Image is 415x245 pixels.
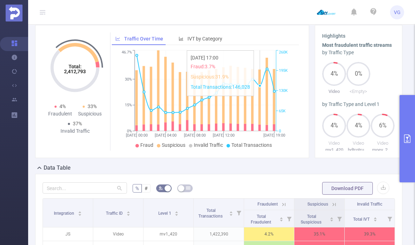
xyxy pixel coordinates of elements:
[322,42,392,48] b: Most fraudulent traffic streams
[371,140,395,147] p: Video
[322,182,373,195] button: Download PDF
[78,213,82,215] i: icon: caret-down
[294,227,344,241] p: 35.1%
[280,219,283,221] i: icon: caret-down
[140,142,153,148] span: Fraud
[257,202,278,207] span: Fraudulent
[124,36,163,42] span: Traffic Over Time
[69,64,82,69] tspan: Total:
[122,50,132,55] tspan: 46.7%
[194,142,223,148] span: Invalid Traffic
[234,199,244,227] i: Filter menu
[135,186,139,191] span: %
[322,88,346,95] p: Video
[301,214,323,225] span: Total Suspicious
[371,123,395,128] span: 6%
[229,210,233,212] i: icon: caret-up
[279,109,286,113] tspan: 65K
[115,36,120,41] i: icon: line-chart
[187,36,222,42] span: IVT by Category
[184,133,206,138] tspan: [DATE] 08:00
[126,213,130,215] i: icon: caret-down
[60,127,90,135] div: Invalid Traffic
[251,214,272,225] span: Total Fraudulent
[45,110,75,118] div: Fraudulent
[263,133,285,138] tspan: [DATE] 19:00
[357,202,382,207] span: Invalid Traffic
[43,227,93,241] p: JS
[126,210,130,214] div: Sort
[330,219,334,221] i: icon: caret-down
[322,123,346,128] span: 4%
[279,68,288,73] tspan: 195K
[59,103,66,109] span: 4%
[78,210,82,212] i: icon: caret-up
[373,219,377,221] i: icon: caret-down
[174,210,179,214] div: Sort
[231,142,272,148] span: Total Transactions
[44,164,71,172] h2: Data Table
[373,216,377,218] i: icon: caret-up
[125,103,132,108] tspan: 15%
[279,50,288,55] tspan: 260K
[229,213,233,215] i: icon: caret-down
[159,186,163,190] i: icon: bg-colors
[345,227,395,241] p: 39.3%
[198,208,224,219] span: Total Transactions
[179,36,184,41] i: icon: bar-chart
[353,217,371,222] span: Total IVT
[346,140,371,147] p: Video
[371,146,395,153] p: moev_2_21
[88,103,97,109] span: 33%
[158,211,172,216] span: Level 1
[322,146,346,153] p: mv1_420
[280,216,283,218] i: icon: caret-up
[93,227,143,241] p: Video
[6,5,23,21] img: Protected Media
[145,186,148,191] span: #
[307,202,328,207] span: Suspicious
[213,133,235,138] tspan: [DATE] 12:00
[73,121,82,126] span: 37%
[346,146,371,153] p: bdtrotru_746
[322,49,395,56] div: by Traffic Type
[279,216,283,220] div: Sort
[75,110,104,118] div: Suspicious
[127,129,132,133] tspan: 0%
[43,182,127,194] input: Search...
[155,133,177,138] tspan: [DATE] 04:00
[350,89,367,94] span: <Empty>
[322,32,395,40] h3: Highlights
[394,5,401,19] span: VG
[373,216,377,220] div: Sort
[125,77,132,82] tspan: 30%
[385,210,395,227] i: Filter menu
[54,211,75,216] span: Integration
[186,186,190,190] i: icon: table
[126,133,148,138] tspan: [DATE] 00:00
[64,69,86,74] tspan: 2,412,793
[284,210,294,227] i: Filter menu
[346,123,370,128] span: 4%
[126,210,130,212] i: icon: caret-up
[322,101,395,108] div: by Traffic Type and Level 1
[279,89,288,93] tspan: 130K
[322,71,346,77] span: 4%
[194,227,244,241] p: 1,422,390
[322,140,346,147] p: Video
[175,213,179,215] i: icon: caret-down
[106,211,124,216] span: Traffic ID
[244,227,294,241] p: 4.2%
[330,216,334,218] i: icon: caret-up
[330,216,334,220] div: Sort
[279,129,281,133] tspan: 0
[175,210,179,212] i: icon: caret-up
[143,227,193,241] p: mv1_420
[162,142,185,148] span: Suspicious
[78,210,82,214] div: Sort
[334,210,344,227] i: Filter menu
[346,71,370,77] span: 0%
[229,210,233,214] div: Sort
